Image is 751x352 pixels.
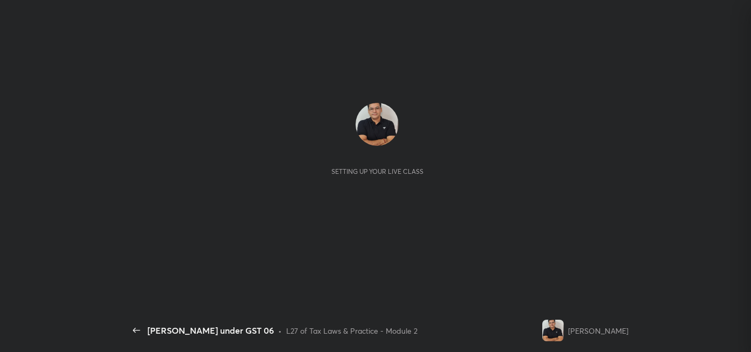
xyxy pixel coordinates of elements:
[278,325,282,336] div: •
[331,167,423,175] div: Setting up your live class
[356,103,399,146] img: b39993aebf164fab8485bba4b37b2762.jpg
[542,320,564,341] img: b39993aebf164fab8485bba4b37b2762.jpg
[568,325,628,336] div: [PERSON_NAME]
[286,325,417,336] div: L27 of Tax Laws & Practice - Module 2
[147,324,274,337] div: [PERSON_NAME] under GST 06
